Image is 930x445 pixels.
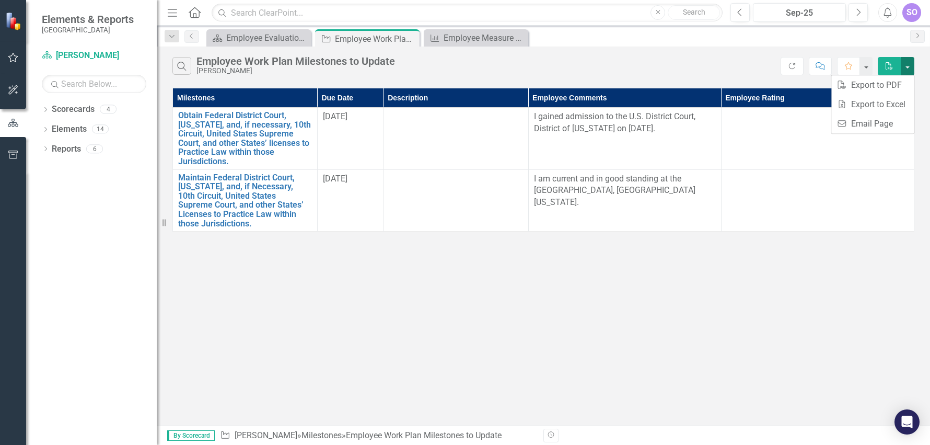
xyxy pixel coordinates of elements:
td: Double-Click to Edit Right Click for Context Menu [173,169,318,232]
span: Elements & Reports [42,13,134,26]
input: Search Below... [42,75,146,93]
button: SO [902,3,921,22]
a: Export to Excel [831,95,914,114]
span: [DATE] [323,174,347,184]
a: Scorecards [52,104,95,116]
td: Double-Click to Edit [528,169,721,232]
a: Reports [52,143,81,155]
div: Employee Work Plan Milestones to Update [196,55,395,67]
a: Email Page [831,114,914,133]
div: Sep-25 [757,7,842,19]
span: By Scorecard [167,430,215,441]
td: Double-Click to Edit [721,169,914,232]
div: Employee Evaluation Navigation [226,31,308,44]
a: Export to PDF [831,75,914,95]
div: » » [220,430,536,442]
p: I am current and in good standing at the [GEOGRAPHIC_DATA], [GEOGRAPHIC_DATA][US_STATE]. [534,173,716,209]
a: Obtain Federal District Court, [US_STATE], and, if necessary, 10th Circuit, United States Supreme... [178,111,312,166]
a: Employee Measure Report to Update [426,31,526,44]
input: Search ClearPoint... [212,4,723,22]
div: 14 [92,125,109,134]
a: Employee Evaluation Navigation [209,31,308,44]
span: Search [683,8,705,16]
small: [GEOGRAPHIC_DATA] [42,26,134,34]
button: Search [668,5,720,20]
a: Maintain Federal District Court, [US_STATE], and, if Necessary, 10th Circuit, United States Supre... [178,173,312,229]
td: Double-Click to Edit [528,108,721,170]
a: Elements [52,123,87,135]
td: Double-Click to Edit Right Click for Context Menu [173,108,318,170]
span: [DATE] [323,111,347,121]
div: 6 [86,144,103,153]
td: Double-Click to Edit [721,108,914,170]
div: Employee Measure Report to Update [444,31,526,44]
div: Open Intercom Messenger [894,409,920,435]
p: I gained admission to the U.S. District Court, District of [US_STATE] on [DATE]. [534,111,716,135]
a: [PERSON_NAME] [42,50,146,62]
a: [PERSON_NAME] [235,430,297,440]
div: 4 [100,105,117,114]
div: Employee Work Plan Milestones to Update [335,32,417,45]
a: Milestones [301,430,342,440]
div: Employee Work Plan Milestones to Update [346,430,502,440]
button: Sep-25 [753,3,846,22]
div: [PERSON_NAME] [196,67,395,75]
img: ClearPoint Strategy [5,12,24,30]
